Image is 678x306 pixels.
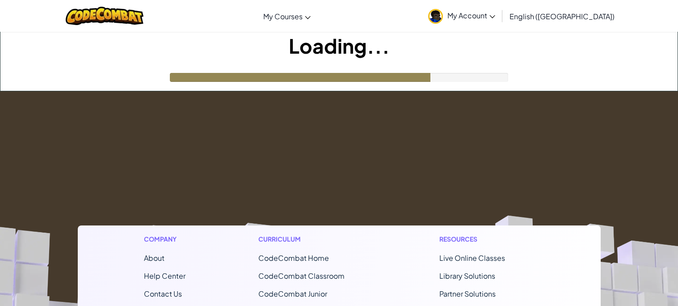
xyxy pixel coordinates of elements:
[439,234,535,244] h1: Resources
[258,271,345,280] a: CodeCombat Classroom
[66,7,144,25] img: CodeCombat logo
[259,4,315,28] a: My Courses
[144,289,182,298] span: Contact Us
[258,289,327,298] a: CodeCombat Junior
[144,253,164,263] a: About
[428,9,443,24] img: avatar
[263,12,303,21] span: My Courses
[439,253,505,263] a: Live Online Classes
[0,32,678,59] h1: Loading...
[439,289,496,298] a: Partner Solutions
[258,253,329,263] span: CodeCombat Home
[144,271,185,280] a: Help Center
[144,234,185,244] h1: Company
[447,11,495,20] span: My Account
[439,271,495,280] a: Library Solutions
[424,2,500,30] a: My Account
[505,4,619,28] a: English ([GEOGRAPHIC_DATA])
[258,234,366,244] h1: Curriculum
[510,12,615,21] span: English ([GEOGRAPHIC_DATA])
